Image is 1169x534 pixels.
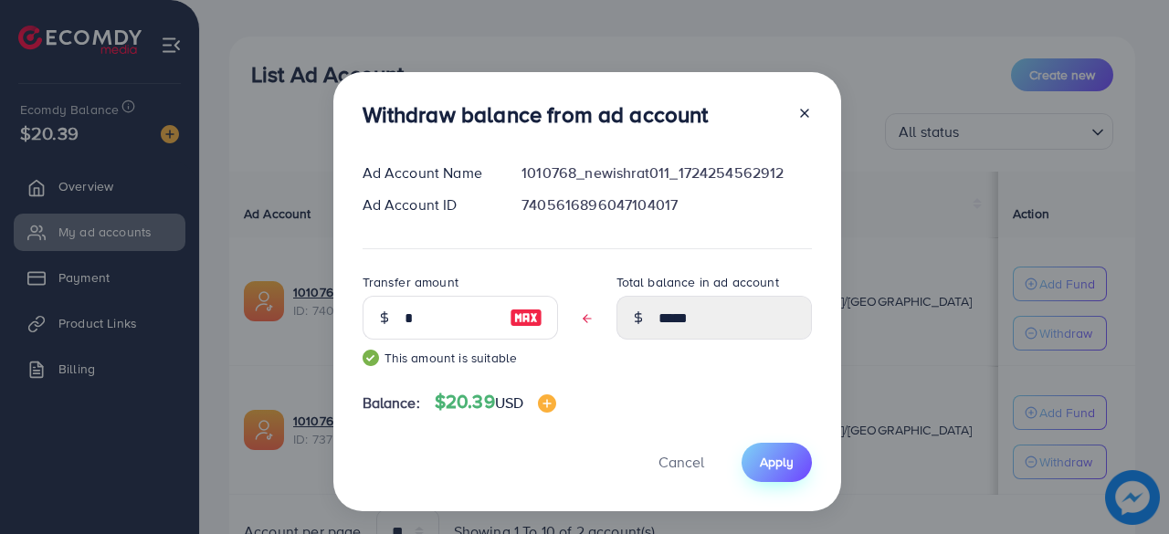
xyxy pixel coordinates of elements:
[495,393,523,413] span: USD
[363,349,558,367] small: This amount is suitable
[742,443,812,482] button: Apply
[348,162,508,183] div: Ad Account Name
[760,453,794,471] span: Apply
[507,162,826,183] div: 1010768_newishrat011_1724254562912
[538,394,556,413] img: image
[435,391,556,414] h4: $20.39
[348,194,508,215] div: Ad Account ID
[616,273,779,291] label: Total balance in ad account
[658,452,704,472] span: Cancel
[363,393,420,414] span: Balance:
[507,194,826,215] div: 7405616896047104017
[636,443,727,482] button: Cancel
[510,307,542,329] img: image
[363,101,709,128] h3: Withdraw balance from ad account
[363,350,379,366] img: guide
[363,273,458,291] label: Transfer amount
